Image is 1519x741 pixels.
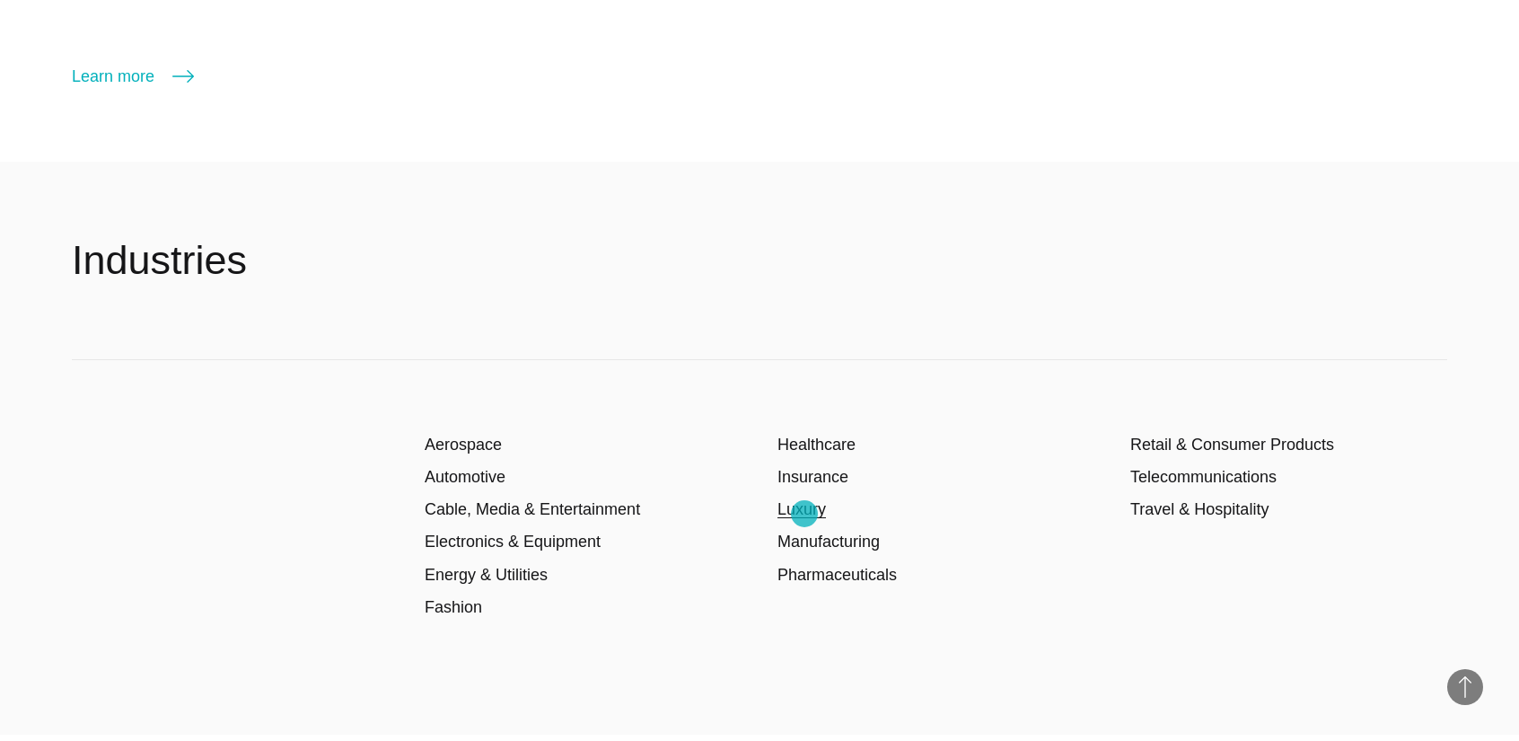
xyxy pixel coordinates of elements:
[1447,669,1483,705] button: Back to Top
[1130,436,1334,454] a: Retail & Consumer Products
[425,436,502,454] a: Aerospace
[72,234,247,287] h2: Industries
[425,500,640,518] a: Cable, Media & Entertainment
[1130,468,1277,486] a: Telecommunications
[777,566,897,584] a: Pharmaceuticals
[777,533,880,551] a: Manufacturing
[425,566,548,584] a: Energy & Utilities
[777,468,848,486] a: Insurance
[1130,500,1269,518] a: Travel & Hospitality
[425,468,505,486] a: Automotive
[777,436,856,454] a: Healthcare
[72,64,194,89] a: Learn more
[425,598,482,616] a: Fashion
[777,500,826,518] a: Luxury
[425,533,601,551] a: Electronics & Equipment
